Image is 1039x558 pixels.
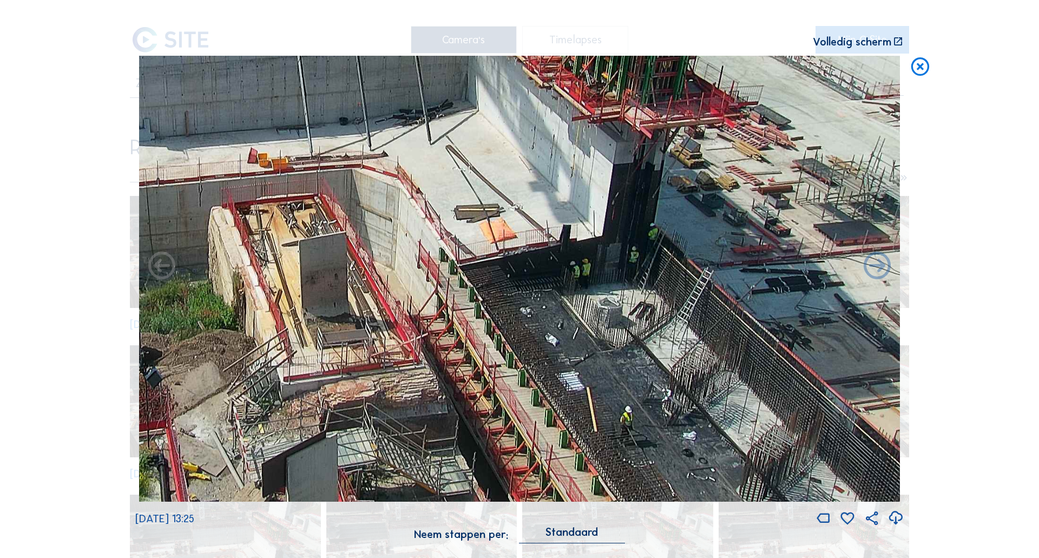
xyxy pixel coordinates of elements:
[414,529,508,540] div: Neem stappen per:
[519,527,625,543] div: Standaard
[146,251,178,283] i: Forward
[135,512,194,525] span: [DATE] 13:25
[861,251,893,283] i: Back
[545,527,598,537] div: Standaard
[139,56,900,502] img: Image
[813,36,891,47] div: Volledig scherm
